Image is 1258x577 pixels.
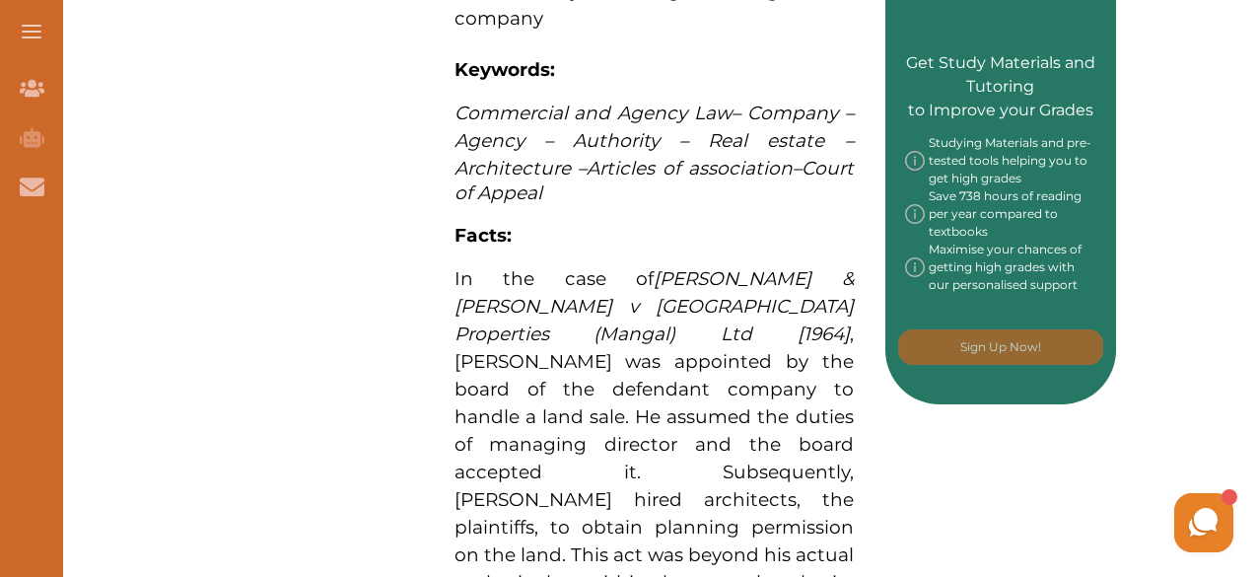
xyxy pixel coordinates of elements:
button: [object Object] [898,329,1103,365]
span: Court of Appeal [454,157,854,204]
div: Maximise your chances of getting high grades with our personalised support [905,241,1097,294]
span: – [793,157,802,180]
div: Studying Materials and pre-tested tools helping you to get high grades [905,134,1097,187]
span: – Company – Agency – Authority – Real estate – Architecture – [454,102,854,180]
strong: Facts: [454,224,512,247]
p: Sign Up Now! [960,338,1041,356]
img: info-img [905,134,925,187]
strong: Keywords: [454,58,555,81]
span: Commercial and Agency Law [454,102,732,124]
span: Articles of association [587,157,801,180]
iframe: HelpCrunch [785,488,1238,557]
img: info-img [905,187,925,241]
span: [PERSON_NAME] & [PERSON_NAME] v [GEOGRAPHIC_DATA] Properties (Mangal) Ltd [1964] [454,267,854,345]
img: info-img [905,241,925,294]
div: Save 738 hours of reading per year compared to textbooks [905,187,1097,241]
